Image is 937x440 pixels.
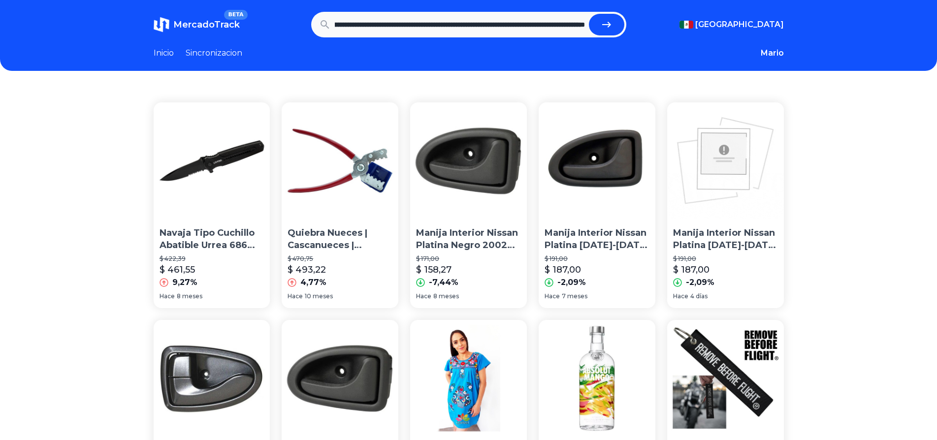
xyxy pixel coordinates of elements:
[673,227,778,251] p: Manija Interior Nissan Platina [DATE]-[DATE] Der Rng
[557,277,586,288] p: -2,09%
[154,17,240,32] a: MercadoTrackBETA
[679,21,693,29] img: Mexico
[433,292,459,300] span: 8 meses
[545,292,560,300] span: Hace
[429,277,458,288] p: -7,44%
[282,102,398,308] a: Quiebra Nueces | Cascanueces | Pinza Para Nuez 31000010Quiebra Nueces | Cascanueces | [GEOGRAPHIC...
[673,263,710,277] p: $ 187,00
[690,292,708,300] span: 4 días
[673,292,688,300] span: Hace
[679,19,784,31] button: [GEOGRAPHIC_DATA]
[416,227,521,251] p: Manija Interior Nissan Platina Negro 2002 2003 2004 2005
[410,320,527,437] img: Vestido Dama Mexicano Bordados A Mano Artesanal Tipico
[539,320,655,437] img: Vodka Absolut Mango 750 Ml.
[160,292,175,300] span: Hace
[154,102,270,219] img: Navaja Tipo Cuchillo Abatible Urrea 686 32802666
[416,292,431,300] span: Hace
[288,263,326,277] p: $ 493,22
[695,19,784,31] span: [GEOGRAPHIC_DATA]
[539,102,655,219] img: Manija Interior Nissan Platina 2000-2007 Der Rng
[545,255,649,263] p: $ 191,00
[154,102,270,308] a: Navaja Tipo Cuchillo Abatible Urrea 686 32802666Navaja Tipo Cuchillo Abatible Urrea 686 32802666$...
[288,255,392,263] p: $ 470,75
[545,263,581,277] p: $ 187,00
[154,47,174,59] a: Inicio
[224,10,247,20] span: BETA
[300,277,326,288] p: 4,77%
[173,19,240,30] span: MercadoTrack
[562,292,587,300] span: 7 meses
[761,47,784,59] button: Mario
[667,102,784,308] a: Manija Interior Nissan Platina 2000-2007 Der RngManija Interior Nissan Platina [DATE]-[DATE] Der ...
[667,102,784,219] img: Manija Interior Nissan Platina 2000-2007 Der Rng
[282,320,398,437] img: Manija Interior Nissan Platina Negro 2006 2007 2008 2009
[410,102,527,219] img: Manija Interior Nissan Platina Negro 2002 2003 2004 2005
[288,227,392,251] p: Quiebra Nueces | Cascanueces | [GEOGRAPHIC_DATA] 31000010
[686,277,714,288] p: -2,09%
[186,47,242,59] a: Sincronizacion
[288,292,303,300] span: Hace
[172,277,197,288] p: 9,27%
[410,102,527,308] a: Manija Interior Nissan Platina Negro 2002 2003 2004 2005Manija Interior Nissan Platina Negro 2002...
[305,292,333,300] span: 10 meses
[545,227,649,251] p: Manija Interior Nissan Platina [DATE]-[DATE] Der Rng
[539,102,655,308] a: Manija Interior Nissan Platina 2000-2007 Der RngManija Interior Nissan Platina [DATE]-[DATE] Der ...
[177,292,202,300] span: 8 meses
[160,227,264,251] p: Navaja Tipo Cuchillo Abatible Urrea 686 32802666
[160,255,264,263] p: $ 422,39
[154,320,270,437] img: Manija Interior Dodge Verna 2004 2005 2006 Gris Del/tra Izq
[160,263,195,277] p: $ 461,55
[667,320,784,437] img: Llavero Motociclismo Remove Before Flight Original
[416,255,521,263] p: $ 171,00
[416,263,452,277] p: $ 158,27
[282,102,398,219] img: Quiebra Nueces | Cascanueces | Pinza Para Nuez 31000010
[154,17,169,32] img: MercadoTrack
[673,255,778,263] p: $ 191,00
